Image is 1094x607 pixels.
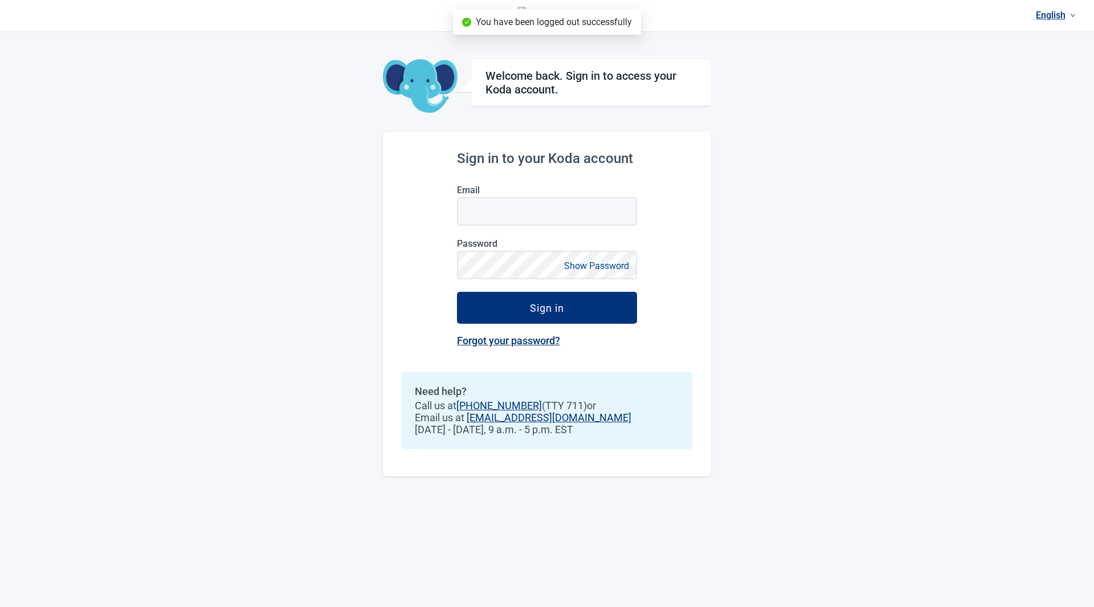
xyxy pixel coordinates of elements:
[456,400,542,412] a: [PHONE_NUMBER]
[485,69,697,96] h1: Welcome back. Sign in to access your Koda account.
[415,423,679,435] span: [DATE] - [DATE], 9 a.m. - 5 p.m. EST
[383,32,711,476] main: Main content
[383,59,458,114] img: Koda Elephant
[415,412,679,423] span: Email us at
[467,412,631,423] a: [EMAIL_ADDRESS][DOMAIN_NAME]
[1031,6,1080,25] a: Current language: English
[457,238,637,249] label: Password
[476,17,632,27] span: You have been logged out successfully
[561,258,632,274] button: Show Password
[415,400,679,412] span: Call us at (TTY 711) or
[1070,13,1076,18] span: down
[457,150,637,166] h2: Sign in to your Koda account
[530,302,564,313] div: Sign in
[457,335,560,347] a: Forgot your password?
[462,18,471,27] span: check-circle
[415,385,679,397] h2: Need help?
[457,185,637,195] label: Email
[457,292,637,324] button: Sign in
[518,7,577,25] img: Koda Health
